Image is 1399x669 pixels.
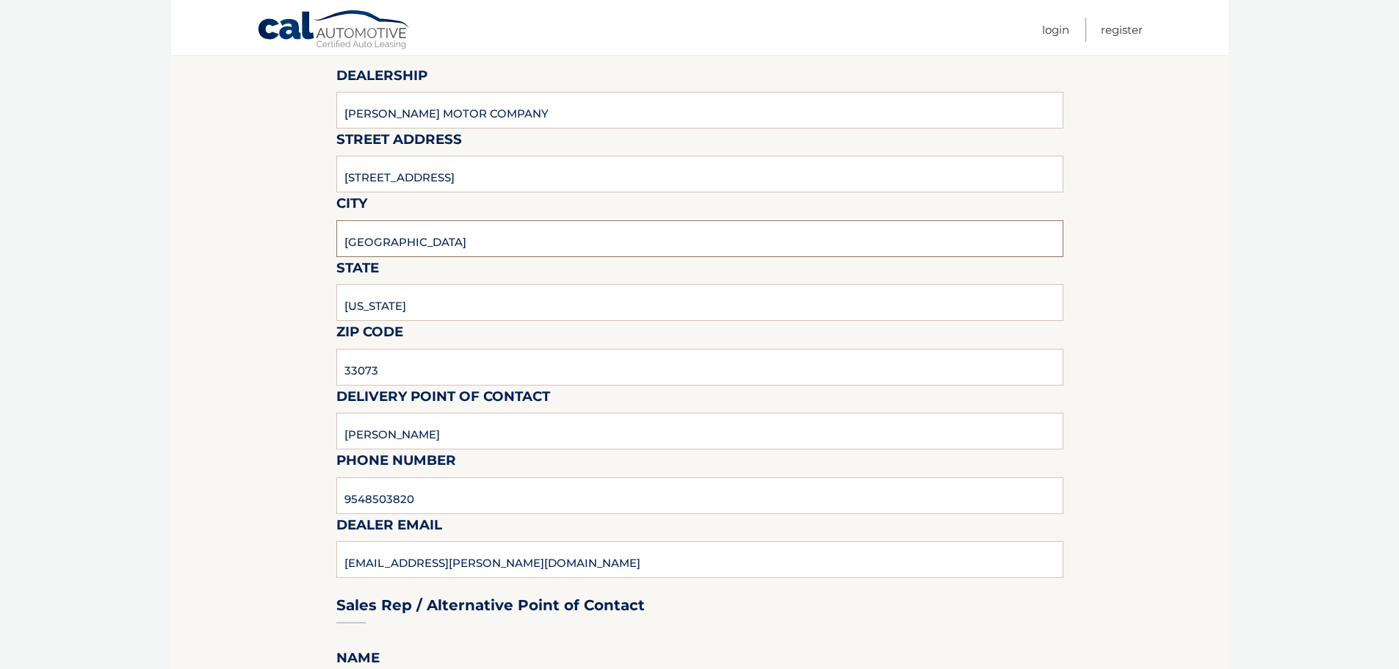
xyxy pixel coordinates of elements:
[336,596,645,615] h3: Sales Rep / Alternative Point of Contact
[336,192,367,220] label: City
[1101,18,1143,42] a: Register
[336,257,379,284] label: State
[336,65,427,92] label: Dealership
[257,10,411,52] a: Cal Automotive
[1042,18,1069,42] a: Login
[336,321,403,348] label: Zip Code
[336,514,442,541] label: Dealer Email
[336,129,462,156] label: Street Address
[336,449,456,477] label: Phone Number
[336,386,550,413] label: Delivery Point of Contact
